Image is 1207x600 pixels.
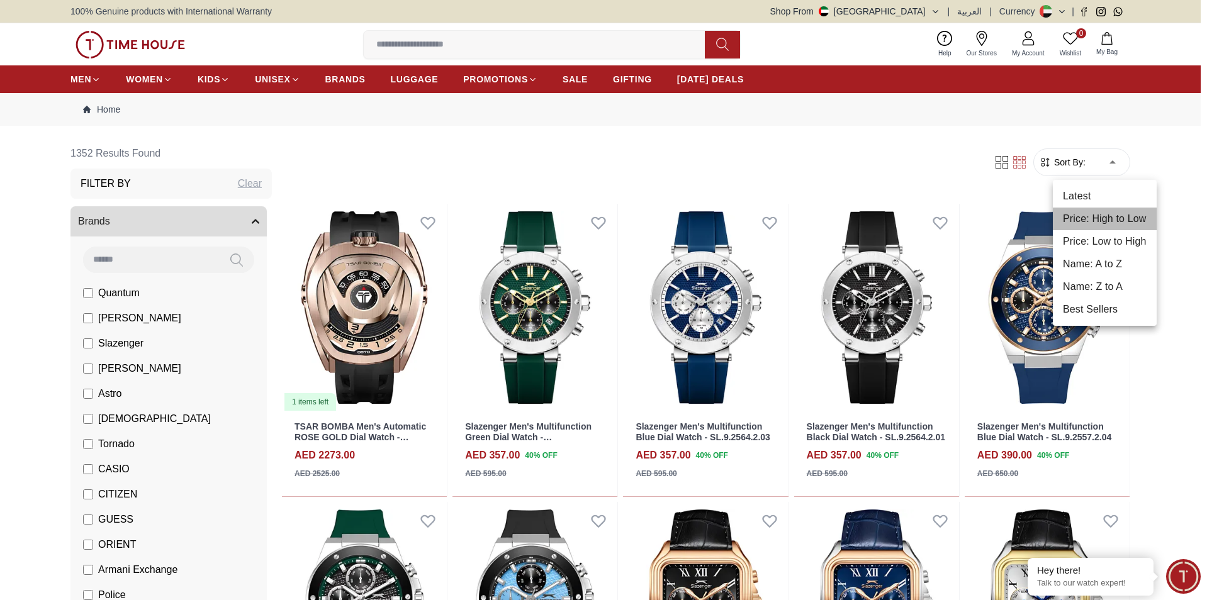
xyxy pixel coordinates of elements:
[1053,230,1157,253] li: Price: Low to High
[1037,578,1144,589] p: Talk to our watch expert!
[1053,253,1157,275] li: Name: A to Z
[1053,185,1157,208] li: Latest
[1053,208,1157,230] li: Price: High to Low
[1166,559,1201,594] div: Chat Widget
[1037,564,1144,577] div: Hey there!
[1053,298,1157,321] li: Best Sellers
[1053,275,1157,298] li: Name: Z to A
